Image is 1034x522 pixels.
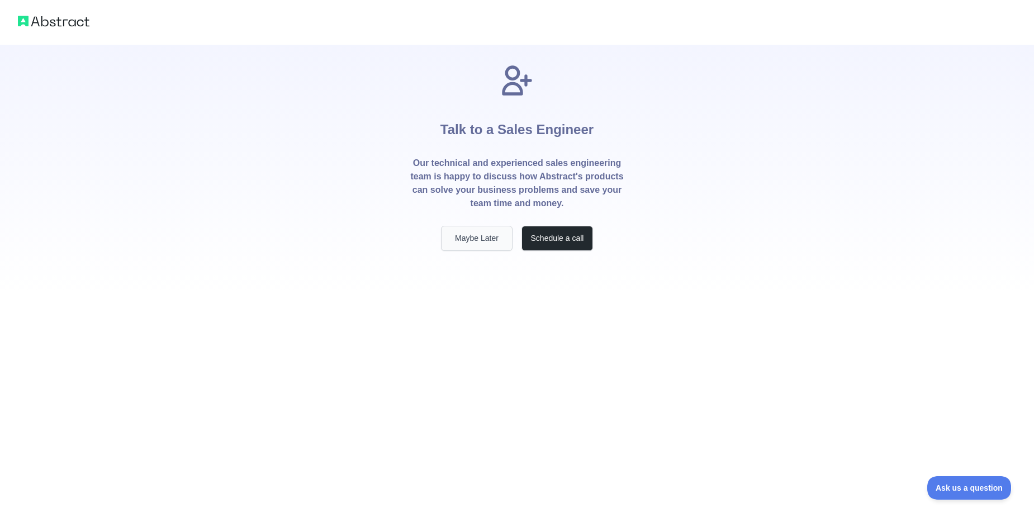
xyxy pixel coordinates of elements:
iframe: Toggle Customer Support [927,476,1012,500]
button: Schedule a call [521,226,593,251]
img: Abstract logo [18,13,89,29]
h1: Talk to a Sales Engineer [440,98,594,156]
button: Maybe Later [441,226,513,251]
p: Our technical and experienced sales engineering team is happy to discuss how Abstract's products ... [410,156,624,210]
